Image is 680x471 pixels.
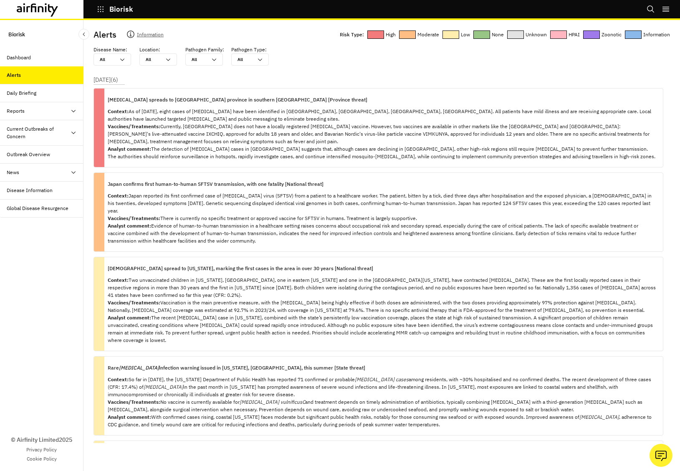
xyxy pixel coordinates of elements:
p: Moderate [417,30,439,39]
em: [MEDICAL_DATA] vulnificusC [240,399,305,405]
div: Dashboard [7,54,31,61]
strong: Context: [108,376,129,382]
strong: Context: [108,277,129,283]
p: Information [137,30,164,42]
strong: Context: [108,192,129,199]
a: Cookie Policy [27,455,57,463]
em: [MEDICAL_DATA] [144,384,183,390]
strong: Analyst comment: [108,314,151,321]
strong: Vaccines/Treatments: [108,123,160,129]
div: Outbreak Overview [7,151,50,158]
p: Rare infection warning issued in [US_STATE], [GEOGRAPHIC_DATA], this summer [State threat] [108,363,365,372]
p: [DEMOGRAPHIC_DATA] spread to [US_STATE], marking the first cases in the area in over 30 years [Na... [108,264,373,273]
strong: Vaccines/Treatments: [108,399,160,405]
button: Biorisk [97,2,133,16]
strong: Analyst comment: [108,414,151,420]
em: [MEDICAL_DATA] [579,414,619,420]
p: Japan confirms first human-to-human SFTSV transmission, with one fatality [National threat] [108,180,324,189]
p: Low [461,30,470,39]
strong: Vaccines/Treatments: [108,299,160,306]
p: Japan reported its first confirmed case of [MEDICAL_DATA] virus (SFTSV) from a patient to a healt... [108,192,656,245]
a: Privacy Policy [26,446,57,453]
p: Risk Type: [340,30,364,39]
p: As of [DATE], eight cases of [MEDICAL_DATA] have been identified in [GEOGRAPHIC_DATA], [GEOGRAPHI... [108,108,656,160]
strong: Analyst comment: [108,146,151,152]
strong: Context: [108,108,129,114]
p: Biorisk [109,5,133,13]
p: High [386,30,396,39]
div: Current Outbreaks of Concern [7,125,70,140]
div: Daily Briefing [7,89,36,97]
div: Disease Information [7,187,53,194]
p: Alerts [94,28,116,41]
p: Unknown [526,30,547,39]
div: Reports [7,107,25,115]
div: News [7,169,19,176]
p: So far in [DATE], the [US_STATE] Department of Public Health has reported 71 confirmed or probabl... [108,376,656,428]
button: Search [647,2,655,16]
p: Two unvaccinated children in [US_STATE], [GEOGRAPHIC_DATA], one in eastern [US_STATE] and one in ... [108,276,656,344]
div: Global Disease Resurgence [7,205,68,212]
i: [MEDICAL_DATA] [119,365,159,371]
div: Alerts [7,71,21,79]
p: HPAI [569,30,580,39]
em: [MEDICAL_DATA] cases [355,376,409,382]
strong: Analyst comment: [108,223,151,229]
p: [DATE] ( 6 ) [94,76,118,84]
p: Pathogen Family : [185,46,224,53]
button: Ask our analysts [650,444,672,467]
button: Close Sidebar [78,29,89,40]
p: Disease Name : [94,46,127,53]
p: [MEDICAL_DATA] spreads to [GEOGRAPHIC_DATA] province in southern [GEOGRAPHIC_DATA] [Province threat] [108,95,367,104]
strong: Vaccines/Treatments: [108,215,160,221]
p: Zoonotic [602,30,622,39]
p: Pathogen Type : [231,46,267,53]
p: Location : [139,46,160,53]
p: None [492,30,504,39]
p: Information [643,30,670,39]
p: © Airfinity Limited 2025 [11,436,72,444]
p: Biorisk [8,27,25,42]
